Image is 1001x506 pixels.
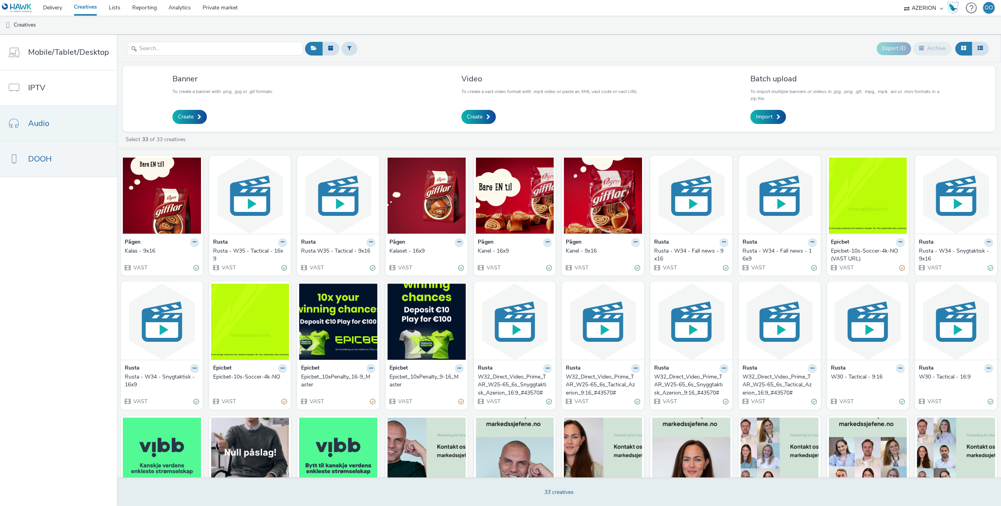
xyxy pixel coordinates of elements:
[370,264,375,272] div: Valid
[829,418,907,494] img: markedssjefene_11-2024_ooh_collage_2_1080x1920 visual
[988,398,993,406] div: Valid
[831,373,905,381] a: W30 - Tactical - 9:16
[172,88,273,95] p: To create a banner with .png, .jpg or .gif formats.
[652,284,730,360] img: W32_Direct_Video_Prime_TAR_W25-65_6s_Snyggtaktisk_Azerion_9:16_#43570# visual
[213,247,287,263] a: Rusta - W35 - Tactical - 16x9
[574,264,588,271] span: VAST
[652,418,730,494] img: markedssjefene_11-2024_ooh_portrett_1_1080x1920 visual
[478,247,549,255] div: Kanel - 16x9
[919,247,990,263] div: Rusta - W34 - Snygtaktisk - 9x16
[309,264,324,271] span: VAST
[211,418,289,494] img: VIBB - DOOH - A1 visual
[301,247,372,255] div: Rusta W35 - Tactical - 9x16
[476,158,554,234] img: Kanel - 16x9 visual
[723,398,728,406] div: Valid
[743,247,814,263] div: Rusta - W34 - Fall news - 16x9
[750,264,765,271] span: VAST
[566,247,637,255] div: Kanel - 9x16
[972,42,989,55] button: Table
[652,158,730,234] img: Rusta - W34 - Fall news - 9x16 visual
[723,264,728,272] div: Valid
[478,238,493,247] strong: Pågen
[743,238,757,247] strong: Rusta
[662,264,677,271] span: VAST
[461,88,638,95] p: To create a vast video format with .mp4 video or paste an XML vast code or vast URL.
[919,364,934,373] strong: Rusta
[947,2,962,14] a: Hawk Academy
[486,398,500,405] span: VAST
[476,418,554,494] img: markedssjefene_11-2024_ooh_portrett_2_1080x1920 visual
[194,398,199,406] div: Valid
[172,110,207,124] a: Create
[28,118,49,129] span: Audio
[370,398,375,406] div: Partially valid
[123,418,201,494] img: VIBB - DOOH - A2 visual
[282,264,287,272] div: Valid
[564,158,642,234] img: Kanel - 9x16 visual
[743,373,817,397] a: W32_Direct_Video_Prime_TAR_W25-65_6s_Tactical_Azerion_16:9_#43570#
[564,284,642,360] img: W32_Direct_Video_Prime_TAR_W25-65_6s_Tactical_Azerion_9:16_#43570# visual
[28,82,45,93] span: IPTV
[546,264,552,272] div: Valid
[839,264,854,271] span: VAST
[919,373,993,381] a: W30 - Tactical - 16:9
[654,373,728,397] a: W32_Direct_Video_Prime_TAR_W25-65_6s_Snyggtaktisk_Azerion_9:16_#43570#
[123,284,201,360] img: Rusta - W34 - Snygtaktisk - 16x9 visual
[566,238,581,247] strong: Pågen
[133,398,147,405] span: VAST
[125,247,199,255] a: Kalas - 9x16
[919,373,990,381] div: W30 - Tactical - 16:9
[544,488,574,496] span: 33 creatives
[213,247,284,263] div: Rusta - W35 - Tactical - 16x9
[211,284,289,360] img: Epicbet-10s-Soccer-4k-NO visual
[988,264,993,272] div: Valid
[566,364,581,373] strong: Rusta
[927,264,942,271] span: VAST
[743,247,817,263] a: Rusta - W34 - Fall news - 16x9
[829,284,907,360] img: W30 - Tactical - 9:16 visual
[955,42,972,55] button: Grid
[750,398,765,405] span: VAST
[486,264,500,271] span: VAST
[654,247,725,263] div: Rusta - W34 - Fall news - 9x16
[397,264,412,271] span: VAST
[829,158,907,234] img: Epicbet-10s-Soccer-4k-NO (VAST URL) visual
[387,418,466,494] img: markedssjefene_11-2024_ooh_portrett_2_1920x1080 visual
[566,373,640,397] a: W32_Direct_Video_Prime_TAR_W25-65_6s_Tactical_Azerion_9:16_#43570#
[127,42,303,56] input: Search...
[458,398,464,406] div: Partially valid
[743,364,757,373] strong: Rusta
[125,373,199,389] a: Rusta - W34 - Snygtaktisk - 16x9
[839,398,854,405] span: VAST
[389,364,408,373] strong: Epicbet
[389,373,461,389] div: Epicbet_10xPenalty_9-16_Master
[741,418,819,494] img: markedssjefene_11-2024_ooh_collage_2_1920x1080 visual
[397,398,412,405] span: VAST
[635,264,640,272] div: Valid
[389,373,464,389] a: Epicbet_10xPenalty_9-16_Master
[478,373,552,397] a: W32_Direct_Video_Prime_TAR_W25-65_6s_Snyggtaktisk_Azerion_16:9_#43570#
[282,398,287,406] div: Partially valid
[919,238,934,247] strong: Rusta
[899,398,905,406] div: Valid
[566,247,640,255] a: Kanel - 9x16
[299,418,377,494] img: VIBB - DOOH - B1 visual
[213,373,284,381] div: Epicbet-10s-Soccer-4k-NO
[917,284,995,360] img: W30 - Tactical - 16:9 visual
[478,364,493,373] strong: Rusta
[213,238,228,247] strong: Rusta
[301,373,372,389] div: Epicbet_10xPenalty_16-9_Master
[985,2,993,14] div: OO
[831,247,905,263] a: Epicbet-10s-Soccer-4k-NO (VAST URL)
[172,74,273,84] h3: Banner
[123,158,201,234] img: Kalas - 9x16 visual
[194,264,199,272] div: Valid
[387,284,466,360] img: Epicbet_10xPenalty_9-16_Master visual
[461,74,638,84] h3: Video
[927,398,942,405] span: VAST
[831,247,902,263] div: Epicbet-10s-Soccer-4k-NO (VAST URL)
[662,398,677,405] span: VAST
[467,113,483,121] span: Create
[478,247,552,255] a: Kanel - 16x9
[221,264,236,271] span: VAST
